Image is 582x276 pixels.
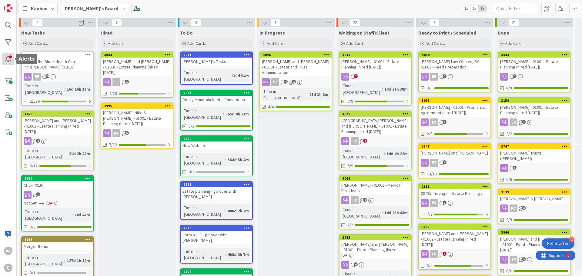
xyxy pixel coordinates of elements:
[31,5,48,12] span: Kanban
[542,238,574,249] div: Open Get Started checklist, remaining modules: 3
[67,150,92,157] div: 21d 2h 42m
[498,256,570,264] div: ER
[382,86,383,92] span: :
[101,52,173,58] div: 3044
[183,137,252,141] div: 2620
[104,53,173,57] div: 3044
[501,230,570,234] div: 3946
[419,159,490,167] div: RT
[181,96,252,104] div: Rocky Mountain Dental Convention
[101,129,173,137] div: RT
[183,226,252,230] div: 2516
[430,118,438,126] div: RT
[498,205,570,212] div: RT
[112,129,120,137] div: RT
[22,237,93,250] div: 3061Merger Items
[339,58,411,71] div: [PERSON_NAME] - 01001 - Estate Planning (hired [DATE])
[422,53,490,57] div: 4064
[342,176,411,181] div: 4063
[270,19,281,26] span: 1
[498,58,570,71] div: [PERSON_NAME] - 01001 - Estate Planning (hired [DATE])
[443,252,447,256] span: 5
[24,82,64,96] div: Time in [GEOGRAPHIC_DATA]
[109,141,117,148] span: 7/12
[109,90,117,97] span: 4/10
[22,176,93,181] div: 3930
[383,86,409,92] div: 10d 21h 38m
[506,176,512,183] span: 6/6
[430,73,438,81] div: ER
[419,98,490,103] div: 3075
[24,147,66,160] div: Time in [GEOGRAPHIC_DATA]
[419,144,490,149] div: 3148
[181,231,252,244] div: Form a LLC - go over with [PERSON_NAME]
[419,98,490,117] div: 3075[PERSON_NAME] - 01001 - Premarital Agreement (hired [DATE])
[22,181,93,189] div: CPLR 401(k)
[418,183,491,219] a: 288800795 - Younger - Estate Planning /ER7/8
[427,171,437,177] span: 13/13
[225,156,226,163] span: :
[498,118,570,126] div: ER
[30,163,38,169] span: 8/12
[418,97,491,138] a: 3075[PERSON_NAME] - 01001 - Premarital Agreement (hired [DATE])RT2/3
[263,53,332,57] div: 3096
[462,5,470,12] span: 1x
[501,144,570,148] div: 2747
[522,120,526,124] span: 1
[347,163,353,169] span: 6/9
[339,111,411,135] div: 4029[GEOGRAPHIC_DATA][PERSON_NAME] and [PERSON_NAME] - 01001 - Estate Planning (hired [DATE])
[510,256,517,264] div: ER
[65,86,92,92] div: 16d 16h 13m
[498,189,570,203] div: 3139[PERSON_NAME] & [PERSON_NAME]
[24,208,72,221] div: Time in [GEOGRAPHIC_DATA]
[224,111,250,117] div: 365d 4h 13m
[422,225,490,229] div: 3167
[443,160,447,164] span: 6
[347,222,353,228] span: 2/2
[339,235,411,259] div: 3943[PERSON_NAME] and [PERSON_NAME] - 01001 - Estate Planning (hired [DATE])
[25,53,93,57] div: 2580
[341,206,382,219] div: Time in [GEOGRAPHIC_DATA]
[351,137,359,145] div: ER
[101,58,173,76] div: [PERSON_NAME] and [PERSON_NAME] - 01001 - Estate Planning (hired [DATE])
[181,225,252,244] div: 2516Form a LLC - go over with [PERSON_NAME]
[22,111,93,135] div: 4025[PERSON_NAME] and [PERSON_NAME] - 01001 - Estate Planning (hired [DATE])
[522,257,526,261] span: 5
[363,139,367,143] span: 2
[418,30,476,36] span: Ready to Print / Scheduled
[341,82,382,96] div: Time in [GEOGRAPHIC_DATA]
[418,224,491,270] a: 3167[PERSON_NAME] and [PERSON_NAME] - 01002 - Estate Planning (hired [DATE])ER3/4
[101,103,173,149] a: 3995[PERSON_NAME], Nike & [PERSON_NAME] - 01001 - Estate Planning (hired [DATE])RT7/12
[180,52,253,85] a: 2971[PERSON_NAME]'s TasksTime in [GEOGRAPHIC_DATA]:170d 54m
[339,176,411,181] div: 4063
[260,78,332,86] div: ER
[36,139,40,143] span: 1
[229,72,229,79] span: :
[339,52,411,58] div: 4041
[181,136,252,141] div: 2620
[21,175,94,231] a: 3930CPLR 401(k)Not Set[DATE]Time in [GEOGRAPHIC_DATA]:74d 47m3/3
[498,230,570,254] div: 3946[PERSON_NAME] and [PERSON_NAME] - 01001 - Estate Planning (signing [DATE])
[46,200,58,206] span: [DATE]
[226,156,250,163] div: 364d 5h 4m
[33,73,41,81] div: RP
[18,56,35,62] h5: Alerts
[505,41,524,46] span: Add Card...
[181,58,252,65] div: [PERSON_NAME]'s Tasks
[418,52,491,92] a: 4064[PERSON_NAME] Law Offices, P.C. - 01001 - Deed PreparationER3/3
[21,52,94,106] a: 2580Around the Block Health Care, Inc./[PERSON_NAME] (01018)RPTime in [GEOGRAPHIC_DATA]:16d 16h 1...
[182,153,225,166] div: Time in [GEOGRAPHIC_DATA]
[22,52,93,71] div: 2580Around the Block Health Care, Inc./[PERSON_NAME] (01018)
[223,111,224,117] span: :
[339,52,411,71] div: 4041[PERSON_NAME] - 01001 - Estate Planning (hired [DATE])
[498,189,570,224] a: 3139[PERSON_NAME] & [PERSON_NAME]RT9/9
[108,41,127,46] span: Add Card...
[66,150,67,157] span: :
[25,238,93,242] div: 3061
[478,5,487,12] span: 3x
[498,189,570,195] div: 3139
[422,185,490,189] div: 2888
[22,237,93,242] div: 3061
[419,118,490,126] div: RT
[339,176,411,195] div: 4063[PERSON_NAME] - 01001 - Medical Directives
